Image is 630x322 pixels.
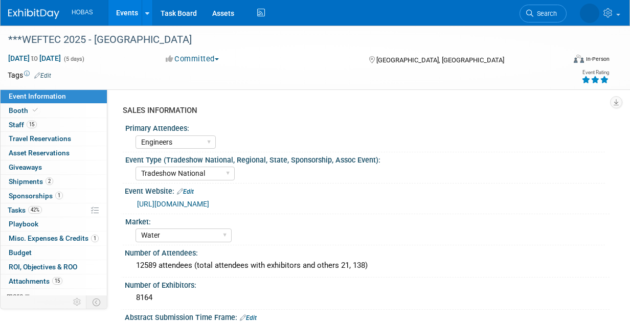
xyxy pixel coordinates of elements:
a: Tasks42% [1,203,107,217]
a: Event Information [1,89,107,103]
span: Travel Reservations [9,134,71,143]
div: 8164 [132,290,602,306]
img: ExhibitDay [8,9,59,19]
span: HOBAS [72,9,93,16]
span: 1 [55,192,63,199]
div: Number of Exhibitors: [125,278,610,290]
div: Event Website: [125,183,610,197]
a: [URL][DOMAIN_NAME] [137,200,209,208]
a: Playbook [1,217,107,231]
span: (5 days) [63,56,84,62]
span: 42% [28,206,42,214]
span: Booth [9,106,40,114]
span: 1 [91,235,99,242]
div: Event Rating [581,70,609,75]
a: Edit [34,72,51,79]
div: 12589 attendees (total attendees with exhibitors and others 21, 138) [132,258,602,273]
div: Number of Attendees: [125,245,610,258]
span: Playbook [9,220,38,228]
span: more [7,291,23,300]
button: Committed [162,54,223,64]
img: Lia Chowdhury [580,4,599,23]
div: Market: [125,214,605,227]
span: Giveaways [9,163,42,171]
span: 15 [27,121,37,128]
a: more [1,289,107,303]
a: Attachments15 [1,274,107,288]
a: Staff15 [1,118,107,132]
span: Budget [9,248,32,257]
a: Booth [1,104,107,118]
a: Misc. Expenses & Credits1 [1,232,107,245]
a: Search [520,5,567,22]
div: Event Type (Tradeshow National, Regional, State, Sponsorship, Assoc Event): [125,152,605,165]
span: 2 [46,177,53,185]
div: In-Person [586,55,610,63]
span: Misc. Expenses & Credits [9,234,99,242]
a: Asset Reservations [1,146,107,160]
span: [GEOGRAPHIC_DATA], [GEOGRAPHIC_DATA] [376,56,504,64]
a: Sponsorships1 [1,189,107,203]
a: Edit [240,314,257,321]
div: Event Format [522,53,610,68]
a: ROI, Objectives & ROO [1,260,107,274]
span: Asset Reservations [9,149,70,157]
div: Primary Attendees: [125,121,605,133]
span: Tasks [8,206,42,214]
span: Staff [9,121,37,129]
a: Giveaways [1,160,107,174]
td: Tags [8,70,51,80]
i: Booth reservation complete [33,107,38,113]
td: Toggle Event Tabs [86,295,107,309]
span: ROI, Objectives & ROO [9,263,77,271]
td: Personalize Event Tab Strip [69,295,86,309]
span: Attachments [9,277,62,285]
span: 15 [52,277,62,285]
div: ***WEFTEC 2025 - [GEOGRAPHIC_DATA] [5,31,558,49]
div: SALES INFORMATION [123,105,602,116]
span: Event Information [9,92,66,100]
span: to [30,54,39,62]
a: Budget [1,246,107,260]
span: Search [533,10,557,17]
a: Shipments2 [1,175,107,189]
img: Format-Inperson.png [574,55,584,63]
span: Shipments [9,177,53,186]
a: Edit [177,188,194,195]
span: [DATE] [DATE] [8,54,61,63]
a: Travel Reservations [1,132,107,146]
span: Sponsorships [9,192,63,200]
